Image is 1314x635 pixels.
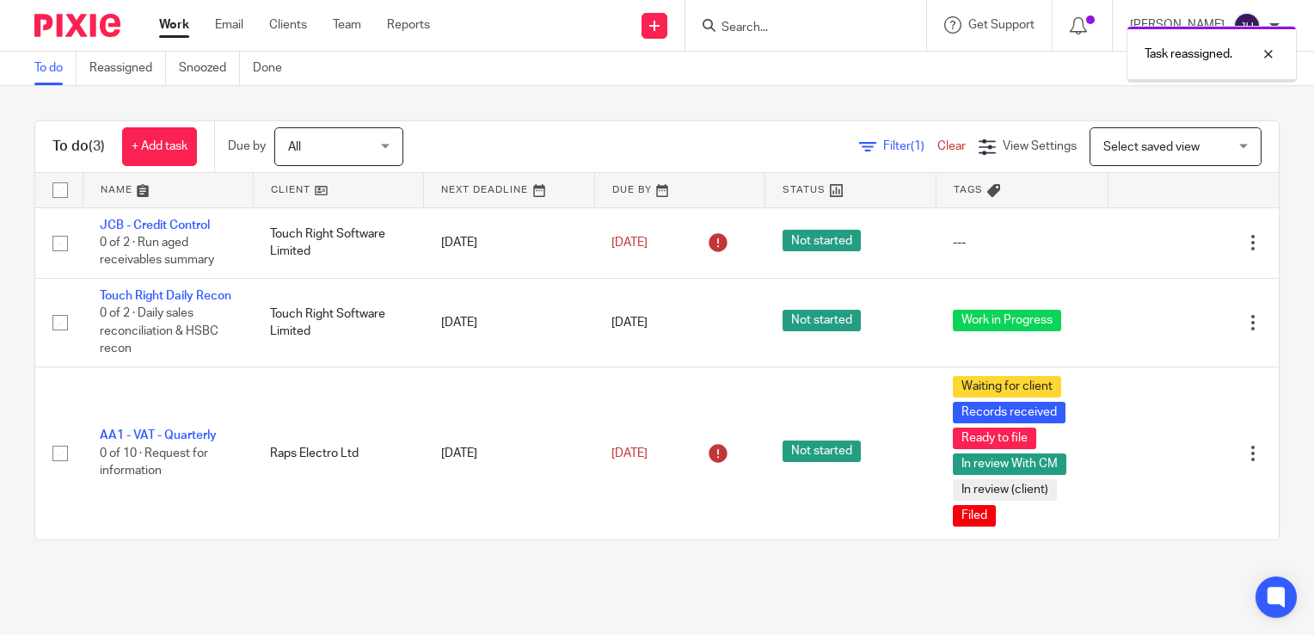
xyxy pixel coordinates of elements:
[269,16,307,34] a: Clients
[34,14,120,37] img: Pixie
[424,367,594,540] td: [DATE]
[253,278,423,367] td: Touch Right Software Limited
[883,140,937,152] span: Filter
[159,16,189,34] a: Work
[34,52,77,85] a: To do
[228,138,266,155] p: Due by
[953,505,996,527] span: Filed
[100,290,231,302] a: Touch Right Daily Recon
[89,139,105,153] span: (3)
[611,447,648,459] span: [DATE]
[424,207,594,278] td: [DATE]
[1233,12,1261,40] img: svg%3E
[215,16,243,34] a: Email
[288,141,301,153] span: All
[611,237,648,249] span: [DATE]
[783,230,861,251] span: Not started
[953,479,1057,501] span: In review (client)
[100,447,208,478] span: 0 of 10 · Request for information
[611,317,648,329] span: [DATE]
[424,278,594,367] td: [DATE]
[953,453,1066,475] span: In review With CM
[179,52,240,85] a: Snoozed
[911,140,924,152] span: (1)
[953,234,1090,251] div: ---
[52,138,105,156] h1: To do
[953,310,1061,331] span: Work in Progress
[937,140,966,152] a: Clear
[253,207,423,278] td: Touch Right Software Limited
[253,367,423,540] td: Raps Electro Ltd
[1145,46,1232,63] p: Task reassigned.
[122,127,197,166] a: + Add task
[100,429,217,441] a: AA1 - VAT - Quarterly
[953,402,1065,423] span: Records received
[783,310,861,331] span: Not started
[100,219,210,231] a: JCB - Credit Control
[387,16,430,34] a: Reports
[100,308,218,355] span: 0 of 2 · Daily sales reconciliation & HSBC recon
[783,441,861,462] span: Not started
[1103,141,1200,153] span: Select saved view
[953,376,1061,398] span: Waiting for client
[1003,140,1077,152] span: View Settings
[253,52,295,85] a: Done
[953,428,1036,449] span: Ready to file
[100,237,214,267] span: 0 of 2 · Run aged receivables summary
[89,52,166,85] a: Reassigned
[333,16,361,34] a: Team
[954,185,983,194] span: Tags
